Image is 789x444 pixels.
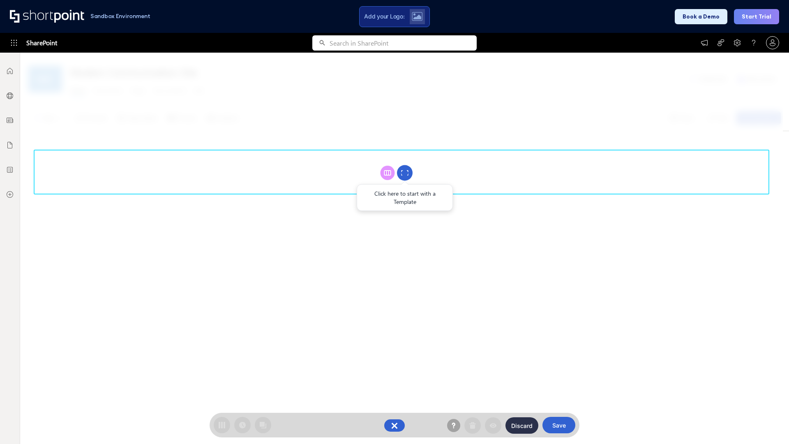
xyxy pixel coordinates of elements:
[542,417,575,433] button: Save
[675,9,727,24] button: Book a Demo
[748,405,789,444] iframe: Chat Widget
[734,9,779,24] button: Start Trial
[90,14,150,18] h1: Sandbox Environment
[330,35,477,51] input: Search in SharePoint
[412,12,422,21] img: Upload logo
[26,33,57,53] span: SharePoint
[364,13,404,20] span: Add your Logo:
[505,417,538,434] button: Discard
